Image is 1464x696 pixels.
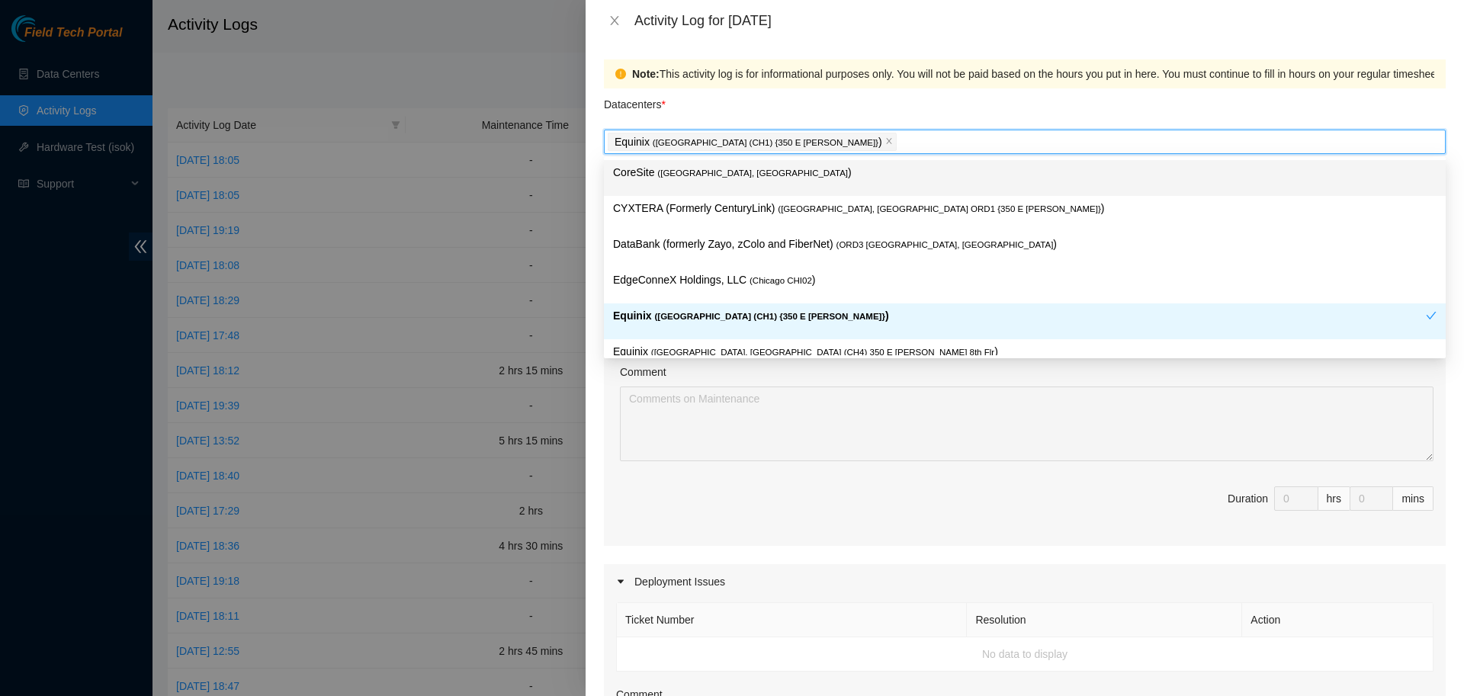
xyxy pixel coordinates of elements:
[1228,490,1268,507] div: Duration
[608,14,621,27] span: close
[613,236,1437,253] p: DataBank (formerly Zayo, zColo and FiberNet) )
[634,12,1446,29] div: Activity Log for [DATE]
[613,200,1437,217] p: CYXTERA (Formerly CenturyLink) )
[885,137,893,146] span: close
[1426,310,1437,321] span: check
[613,164,1437,181] p: CoreSite )
[653,138,878,147] span: ( [GEOGRAPHIC_DATA] (CH1) {350 E [PERSON_NAME]}
[617,637,1433,672] td: No data to display
[617,603,967,637] th: Ticket Number
[836,240,1054,249] span: ( ORD3 [GEOGRAPHIC_DATA], [GEOGRAPHIC_DATA]
[616,577,625,586] span: caret-right
[620,386,1433,461] textarea: Comment
[1242,603,1433,637] th: Action
[1393,486,1433,511] div: mins
[657,168,848,178] span: ( [GEOGRAPHIC_DATA], [GEOGRAPHIC_DATA]
[613,307,1426,325] p: Equinix )
[604,564,1446,599] div: Deployment Issues
[1318,486,1350,511] div: hrs
[654,312,884,321] span: ( [GEOGRAPHIC_DATA] (CH1) {350 E [PERSON_NAME]}
[651,348,994,357] span: ( [GEOGRAPHIC_DATA], [GEOGRAPHIC_DATA] (CH4) 350 E [PERSON_NAME] 8th Flr
[632,66,660,82] strong: Note:
[604,14,625,28] button: Close
[967,603,1242,637] th: Resolution
[778,204,1101,213] span: ( [GEOGRAPHIC_DATA], [GEOGRAPHIC_DATA] ORD1 {350 E [PERSON_NAME]}
[613,271,1437,289] p: EdgeConneX Holdings, LLC )
[620,364,666,380] label: Comment
[613,343,1437,361] p: Equinix )
[615,133,882,151] p: Equinix )
[615,69,626,79] span: exclamation-circle
[750,276,812,285] span: ( Chicago CHI02
[604,88,666,113] p: Datacenters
